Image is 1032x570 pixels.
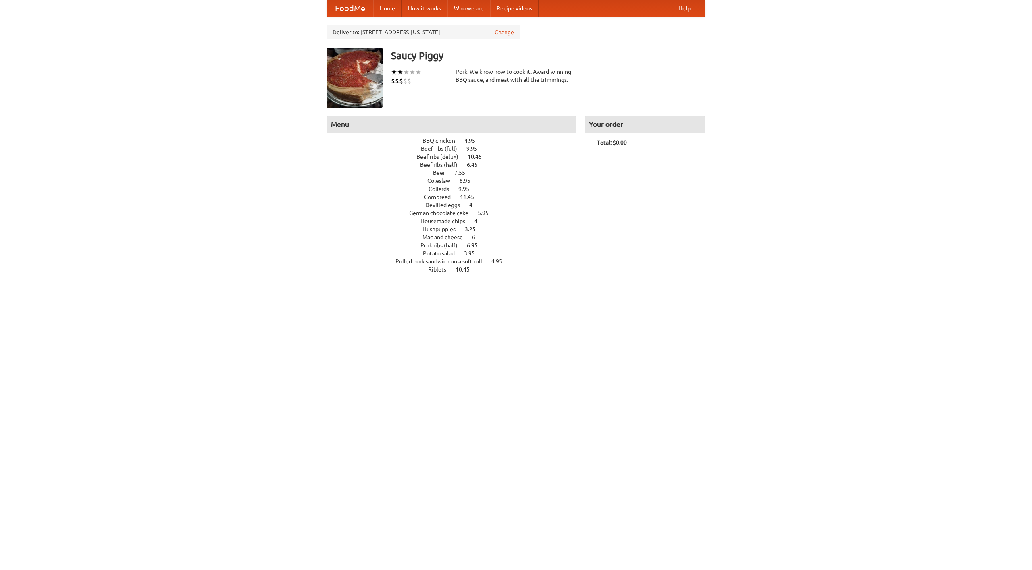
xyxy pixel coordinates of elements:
span: Pulled pork sandwich on a soft roll [395,258,490,265]
a: Change [495,28,514,36]
a: BBQ chicken 4.95 [422,137,490,144]
span: Cornbread [424,194,459,200]
li: $ [407,77,411,85]
li: $ [395,77,399,85]
span: Potato salad [423,250,463,257]
span: 4 [474,218,486,224]
a: Collards 9.95 [429,186,484,192]
span: 9.95 [466,145,485,152]
a: Recipe videos [490,0,539,17]
span: Riblets [428,266,454,273]
a: Beef ribs (full) 9.95 [421,145,492,152]
span: 3.25 [465,226,484,232]
div: Deliver to: [STREET_ADDRESS][US_STATE] [327,25,520,39]
span: 4.95 [491,258,510,265]
a: FoodMe [327,0,373,17]
span: Beer [433,170,453,176]
a: German chocolate cake 5.95 [409,210,504,216]
a: Beef ribs (delux) 10.45 [416,153,497,160]
span: 4.95 [464,137,483,144]
li: ★ [403,68,409,77]
li: ★ [409,68,415,77]
a: Potato salad 3.95 [423,250,490,257]
li: $ [391,77,395,85]
img: angular.jpg [327,48,383,108]
span: Beef ribs (full) [421,145,465,152]
a: Hushpuppies 3.25 [422,226,491,232]
h4: Your order [585,116,705,133]
span: Coleslaw [427,178,458,184]
span: BBQ chicken [422,137,463,144]
span: 3.95 [464,250,483,257]
span: 7.55 [454,170,473,176]
a: Mac and cheese 6 [422,234,490,240]
a: Pulled pork sandwich on a soft roll 4.95 [395,258,517,265]
a: Home [373,0,402,17]
span: 10.45 [468,153,490,160]
span: German chocolate cake [409,210,476,216]
a: Help [672,0,697,17]
a: Devilled eggs 4 [425,202,487,208]
h4: Menu [327,116,576,133]
span: 11.45 [460,194,482,200]
a: Pork ribs (half) 6.95 [420,242,493,249]
a: Housemade chips 4 [420,218,493,224]
li: $ [399,77,403,85]
span: 10.45 [456,266,478,273]
span: 6.95 [467,242,486,249]
span: Collards [429,186,457,192]
a: Coleslaw 8.95 [427,178,485,184]
span: Beef ribs (delux) [416,153,466,160]
span: 6 [472,234,483,240]
b: Total: $0.00 [597,139,627,146]
span: Hushpuppies [422,226,464,232]
span: Mac and cheese [422,234,471,240]
span: 5.95 [478,210,497,216]
span: 8.95 [460,178,479,184]
li: ★ [397,68,403,77]
span: Pork ribs (half) [420,242,466,249]
li: ★ [391,68,397,77]
span: Beef ribs (half) [420,162,466,168]
a: Who we are [447,0,490,17]
span: 4 [469,202,481,208]
span: 6.45 [467,162,486,168]
span: 9.95 [458,186,477,192]
div: Pork. We know how to cook it. Award-winning BBQ sauce, and meat with all the trimmings. [456,68,576,84]
span: Devilled eggs [425,202,468,208]
a: Riblets 10.45 [428,266,485,273]
a: Beef ribs (half) 6.45 [420,162,493,168]
li: $ [403,77,407,85]
li: ★ [415,68,421,77]
h3: Saucy Piggy [391,48,705,64]
a: How it works [402,0,447,17]
a: Cornbread 11.45 [424,194,489,200]
span: Housemade chips [420,218,473,224]
a: Beer 7.55 [433,170,480,176]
